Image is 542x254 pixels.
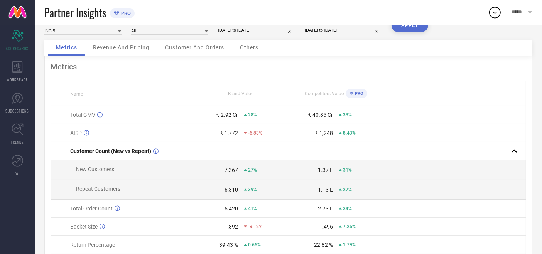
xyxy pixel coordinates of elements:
div: 1,496 [319,224,333,230]
span: 1.79% [343,242,356,247]
div: ₹ 1,772 [220,130,238,136]
span: 27% [248,167,257,173]
div: 1.37 L [318,167,333,173]
span: 8.43% [343,130,356,136]
span: 24% [343,206,352,211]
button: APPLY [392,19,428,32]
span: Customer Count (New vs Repeat) [70,148,151,154]
span: Metrics [56,44,77,50]
div: 7,367 [225,167,238,173]
div: ₹ 40.85 Cr [308,112,333,118]
span: 0.66% [248,242,261,247]
span: TRENDS [11,139,24,145]
span: Competitors Value [305,91,344,96]
div: ₹ 2.92 Cr [216,112,238,118]
span: WORKSPACE [7,77,28,82]
div: 6,310 [225,187,238,193]
span: 33% [343,112,352,118]
span: -9.12% [248,224,262,229]
span: Basket Size [70,224,98,230]
span: Brand Value [228,91,253,96]
span: Others [240,44,258,50]
span: 27% [343,187,352,192]
span: Repeat Customers [76,186,120,192]
span: PRO [119,10,131,16]
span: FWD [14,170,21,176]
span: 28% [248,112,257,118]
div: Open download list [488,5,502,19]
span: Return Percentage [70,242,115,248]
span: 39% [248,187,257,192]
div: ₹ 1,248 [315,130,333,136]
span: SUGGESTIONS [6,108,29,114]
div: 15,420 [221,205,238,212]
span: Customer And Orders [165,44,224,50]
span: Total Order Count [70,205,113,212]
span: SCORECARDS [6,45,29,51]
span: AISP [70,130,82,136]
span: 31% [343,167,352,173]
span: Name [70,91,83,97]
span: 7.25% [343,224,356,229]
div: 1.13 L [318,187,333,193]
span: -6.83% [248,130,262,136]
span: Partner Insights [44,5,106,20]
span: Total GMV [70,112,95,118]
div: 1,892 [225,224,238,230]
span: 41% [248,206,257,211]
div: 22.82 % [314,242,333,248]
div: 2.73 L [318,205,333,212]
div: 39.43 % [219,242,238,248]
input: Select comparison period [305,26,382,34]
span: PRO [353,91,363,96]
span: Revenue And Pricing [93,44,149,50]
input: Select date range [218,26,295,34]
span: New Customers [76,166,114,172]
div: Metrics [51,62,526,71]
